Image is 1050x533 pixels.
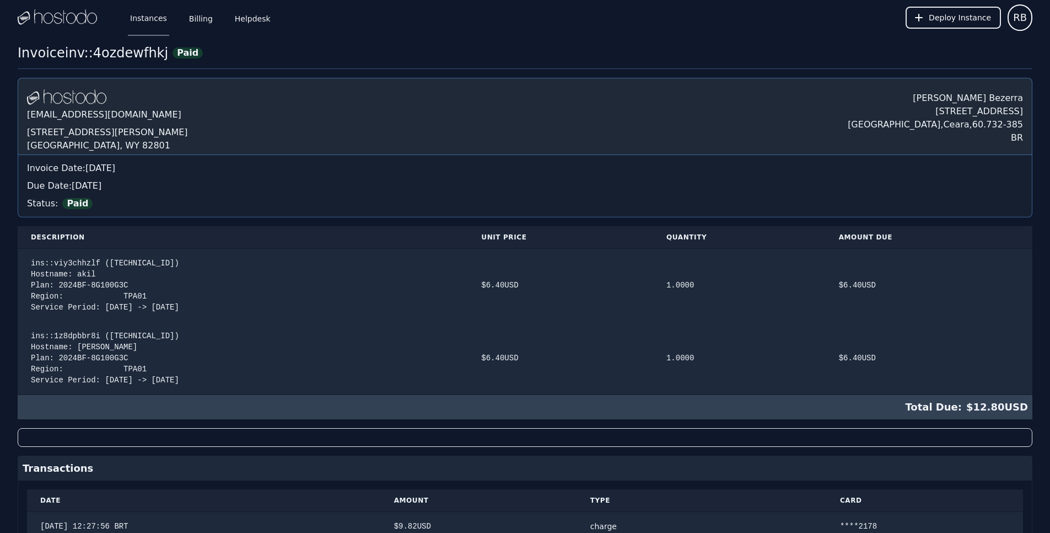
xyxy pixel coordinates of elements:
[18,9,97,26] img: Logo
[173,47,203,58] span: Paid
[468,226,653,249] th: Unit Price
[666,353,812,364] div: 1.0000
[394,521,564,532] div: $ 9.82 USD
[18,395,1032,419] div: $ 12.80 USD
[1013,10,1027,25] span: RB
[848,87,1023,105] div: [PERSON_NAME] Bezerra
[577,489,827,512] th: Type
[27,489,381,512] th: Date
[481,280,640,291] div: $ 6.40 USD
[27,106,188,126] div: [EMAIL_ADDRESS][DOMAIN_NAME]
[27,139,188,152] div: [GEOGRAPHIC_DATA], WY 82801
[826,226,1032,249] th: Amount Due
[481,353,640,364] div: $ 6.40 USD
[653,226,826,249] th: Quantity
[839,280,1019,291] div: $ 6.40 USD
[929,12,991,23] span: Deploy Instance
[31,258,455,313] div: ins::viy3chhzlf ([TECHNICAL_ID]) Hostname: akil Plan: 2024BF-8G100G3C Region: TPA01 Service Perio...
[27,89,106,106] img: Logo
[62,198,93,209] span: Paid
[905,399,966,415] span: Total Due:
[848,118,1023,131] div: [GEOGRAPHIC_DATA] , Ceara , 60.732-385
[27,162,1023,175] div: Invoice Date: [DATE]
[666,280,812,291] div: 1.0000
[18,226,468,249] th: Description
[848,131,1023,145] div: BR
[27,179,1023,193] div: Due Date: [DATE]
[27,193,1023,210] div: Status:
[590,521,814,532] div: charge
[906,7,1001,29] button: Deploy Instance
[18,44,168,62] div: Invoice inv::4ozdewfhkj
[839,353,1019,364] div: $ 6.40 USD
[27,126,188,139] div: [STREET_ADDRESS][PERSON_NAME]
[18,456,1032,481] div: Transactions
[40,521,368,532] div: [DATE] 12:27:56 BRT
[827,489,1023,512] th: Card
[1008,4,1032,31] button: User menu
[381,489,577,512] th: Amount
[848,105,1023,118] div: [STREET_ADDRESS]
[31,331,455,386] div: ins::1z8dpbbr8i ([TECHNICAL_ID]) Hostname: [PERSON_NAME] Plan: 2024BF-8G100G3C Region: TPA01 Serv...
